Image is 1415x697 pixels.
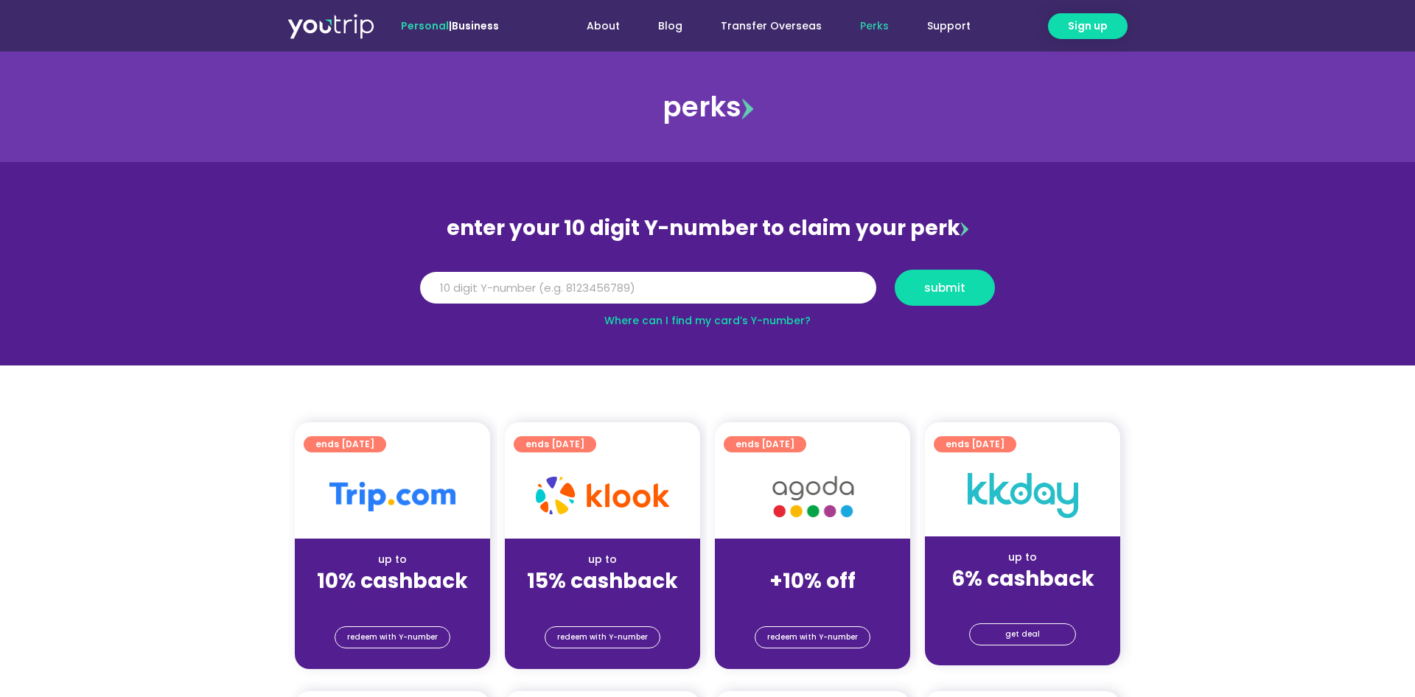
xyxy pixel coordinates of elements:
span: ends [DATE] [946,436,1005,452]
div: (for stays only) [517,595,688,610]
a: Support [908,13,990,40]
a: About [567,13,639,40]
div: up to [517,552,688,567]
a: redeem with Y-number [335,626,450,648]
a: redeem with Y-number [755,626,870,648]
div: enter your 10 digit Y-number to claim your perk [413,209,1002,248]
div: up to [937,550,1108,565]
strong: 15% cashback [527,567,678,595]
a: Blog [639,13,702,40]
span: Personal [401,18,449,33]
form: Y Number [420,270,995,317]
a: get deal [969,623,1076,645]
span: up to [799,552,826,567]
input: 10 digit Y-number (e.g. 8123456789) [420,272,876,304]
strong: 6% cashback [951,564,1094,593]
div: (for stays only) [307,595,478,610]
a: ends [DATE] [304,436,386,452]
a: redeem with Y-number [545,626,660,648]
span: | [401,18,499,33]
span: redeem with Y-number [347,627,438,648]
strong: +10% off [769,567,856,595]
span: ends [DATE] [315,436,374,452]
span: submit [924,282,965,293]
a: Business [452,18,499,33]
div: up to [307,552,478,567]
a: ends [DATE] [934,436,1016,452]
span: ends [DATE] [525,436,584,452]
span: Sign up [1068,18,1108,34]
span: redeem with Y-number [767,627,858,648]
nav: Menu [539,13,990,40]
div: (for stays only) [727,595,898,610]
a: ends [DATE] [514,436,596,452]
a: Transfer Overseas [702,13,841,40]
a: Where can I find my card’s Y-number? [604,313,811,328]
strong: 10% cashback [317,567,468,595]
button: submit [895,270,995,306]
a: Sign up [1048,13,1128,39]
span: redeem with Y-number [557,627,648,648]
a: Perks [841,13,908,40]
span: get deal [1005,624,1040,645]
a: ends [DATE] [724,436,806,452]
div: (for stays only) [937,592,1108,608]
span: ends [DATE] [736,436,794,452]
